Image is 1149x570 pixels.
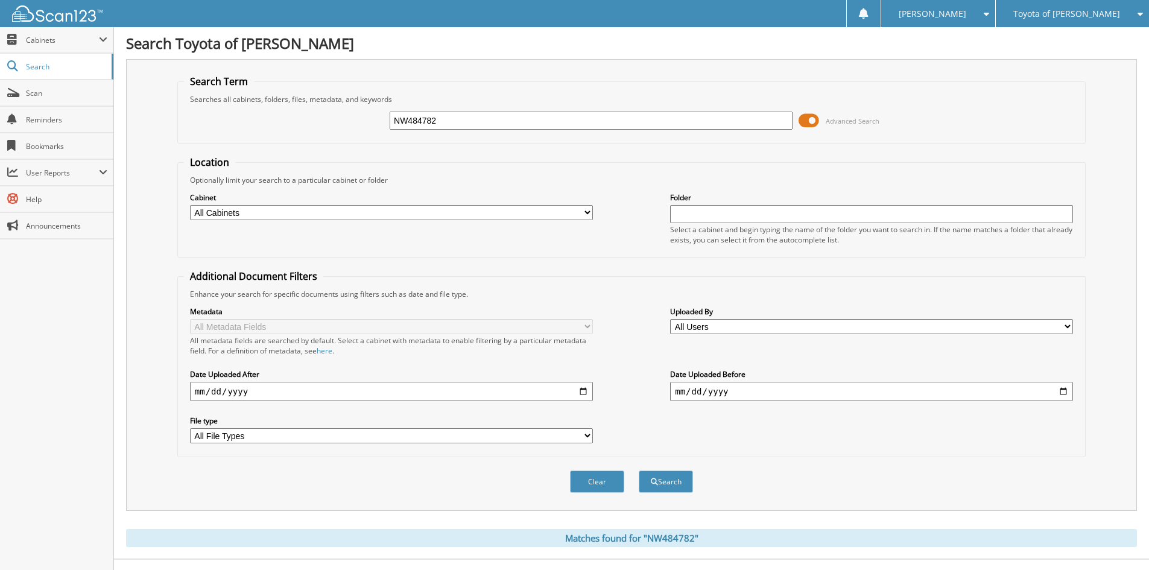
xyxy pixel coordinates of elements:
[190,306,593,317] label: Metadata
[126,529,1137,547] div: Matches found for "NW484782"
[184,175,1079,185] div: Optionally limit your search to a particular cabinet or folder
[190,416,593,426] label: File type
[26,141,107,151] span: Bookmarks
[190,335,593,356] div: All metadata fields are searched by default. Select a cabinet with metadata to enable filtering b...
[190,369,593,379] label: Date Uploaded After
[670,192,1073,203] label: Folder
[899,10,966,17] span: [PERSON_NAME]
[1013,10,1120,17] span: Toyota of [PERSON_NAME]
[26,35,99,45] span: Cabinets
[670,224,1073,245] div: Select a cabinet and begin typing the name of the folder you want to search in. If the name match...
[184,289,1079,299] div: Enhance your search for specific documents using filters such as date and file type.
[26,221,107,231] span: Announcements
[26,115,107,125] span: Reminders
[184,156,235,169] legend: Location
[126,33,1137,53] h1: Search Toyota of [PERSON_NAME]
[184,75,254,88] legend: Search Term
[317,346,332,356] a: here
[190,382,593,401] input: start
[670,306,1073,317] label: Uploaded By
[826,116,879,125] span: Advanced Search
[26,88,107,98] span: Scan
[184,270,323,283] legend: Additional Document Filters
[570,470,624,493] button: Clear
[184,94,1079,104] div: Searches all cabinets, folders, files, metadata, and keywords
[12,5,103,22] img: scan123-logo-white.svg
[26,62,106,72] span: Search
[190,192,593,203] label: Cabinet
[26,168,99,178] span: User Reports
[670,369,1073,379] label: Date Uploaded Before
[639,470,693,493] button: Search
[26,194,107,204] span: Help
[670,382,1073,401] input: end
